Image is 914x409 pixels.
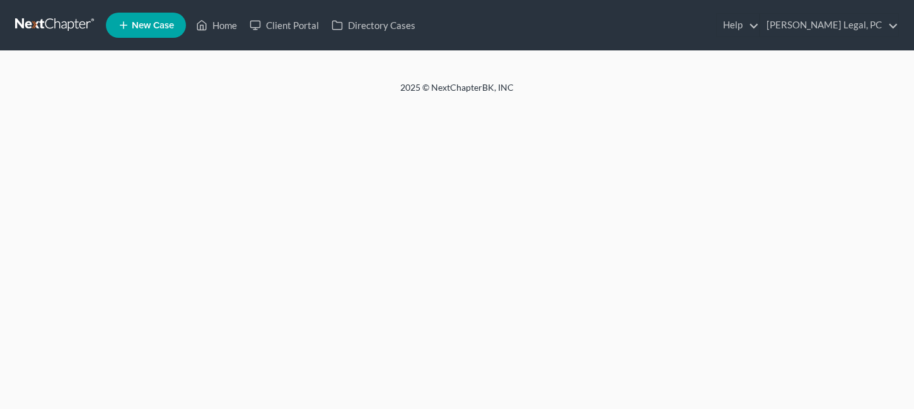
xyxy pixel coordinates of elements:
a: Home [190,14,243,37]
div: 2025 © NextChapterBK, INC [98,81,816,104]
new-legal-case-button: New Case [106,13,186,38]
a: Directory Cases [325,14,422,37]
a: Help [717,14,759,37]
a: Client Portal [243,14,325,37]
a: [PERSON_NAME] Legal, PC [760,14,898,37]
